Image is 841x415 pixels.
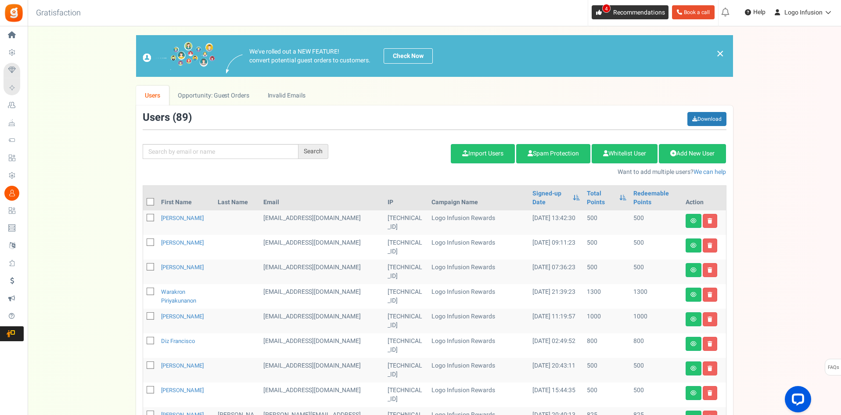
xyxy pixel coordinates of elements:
a: Add New User [659,144,726,163]
th: Last Name [214,186,260,210]
td: 500 [630,210,682,235]
td: [TECHNICAL_ID] [384,333,428,358]
td: [DATE] 20:43:11 [529,358,583,383]
a: [PERSON_NAME] [161,312,204,321]
a: [PERSON_NAME] [161,263,204,271]
i: Delete user [708,267,712,273]
td: 500 [630,235,682,260]
i: Delete user [708,390,712,396]
td: 500 [630,358,682,383]
a: Opportunity: Guest Orders [169,86,258,105]
i: Delete user [708,243,712,248]
td: Logo Infusion Rewards [428,333,529,358]
a: [PERSON_NAME] [161,386,204,394]
p: Want to add multiple users? [341,168,726,177]
a: Book a call [672,5,715,19]
td: [TECHNICAL_ID] [384,235,428,260]
td: Logo Infusion Rewards [428,383,529,407]
td: 500 [630,383,682,407]
i: Delete user [708,218,712,224]
p: We've rolled out a NEW FEATURE! convert potential guest orders to customers. [249,47,370,65]
td: 500 [583,383,630,407]
td: [EMAIL_ADDRESS][DOMAIN_NAME] [260,235,384,260]
span: 4 [602,4,611,13]
td: Logo Infusion Rewards [428,358,529,383]
td: [EMAIL_ADDRESS][DOMAIN_NAME] [260,333,384,358]
span: Logo Infusion [784,8,823,17]
a: Invalid Emails [259,86,314,105]
td: [DATE] 15:44:35 [529,383,583,407]
span: Help [751,8,766,17]
i: View details [690,341,697,346]
a: Spam Protection [516,144,590,163]
td: [TECHNICAL_ID] [384,309,428,333]
a: [PERSON_NAME] [161,361,204,370]
td: Logo Infusion Rewards [428,260,529,284]
td: 500 [583,260,630,284]
a: Users [136,86,169,105]
td: [DATE] 13:42:30 [529,210,583,235]
i: Delete user [708,292,712,297]
a: Total Points [587,189,615,207]
span: Recommendations [613,8,665,17]
td: 1000 [630,309,682,333]
td: 800 [583,333,630,358]
td: [EMAIL_ADDRESS][DOMAIN_NAME] [260,309,384,333]
h3: Gratisfaction [26,4,90,22]
th: Email [260,186,384,210]
th: Action [682,186,726,210]
img: Gratisfaction [4,3,24,23]
td: 500 [630,260,682,284]
td: 1000 [583,309,630,333]
a: Whitelist User [592,144,658,163]
th: IP [384,186,428,210]
td: 800 [630,333,682,358]
a: Help [741,5,769,19]
span: FAQs [827,359,839,376]
td: 1300 [630,284,682,309]
i: Delete user [708,341,712,346]
td: [EMAIL_ADDRESS][DOMAIN_NAME] [260,210,384,235]
td: [DATE] 07:36:23 [529,260,583,284]
td: [EMAIL_ADDRESS][DOMAIN_NAME] [260,260,384,284]
td: Logo Infusion Rewards [428,284,529,309]
div: Search [298,144,328,159]
td: Logo Infusion Rewards [428,309,529,333]
a: Signed-up Date [532,189,568,207]
th: First Name [158,186,214,210]
td: [TECHNICAL_ID] [384,358,428,383]
td: [EMAIL_ADDRESS][DOMAIN_NAME] [260,284,384,309]
h3: Users ( ) [143,112,192,123]
a: We can help [694,167,726,177]
th: Campaign Name [428,186,529,210]
i: View details [690,317,697,322]
td: [DATE] 02:49:52 [529,333,583,358]
img: images [226,54,243,73]
a: Redeemable Points [633,189,679,207]
td: 500 [583,235,630,260]
i: View details [690,292,697,297]
img: images [143,42,215,70]
td: [DATE] 09:11:23 [529,235,583,260]
td: 1300 [583,284,630,309]
a: [PERSON_NAME] [161,238,204,247]
i: View details [690,218,697,224]
td: [EMAIL_ADDRESS][DOMAIN_NAME] [260,383,384,407]
td: 500 [583,358,630,383]
td: [TECHNICAL_ID] [384,210,428,235]
i: View details [690,390,697,396]
td: [DATE] 21:39:23 [529,284,583,309]
a: 4 Recommendations [592,5,668,19]
a: Download [687,112,726,126]
td: [EMAIL_ADDRESS][DOMAIN_NAME] [260,358,384,383]
a: × [716,48,724,59]
i: View details [690,267,697,273]
td: Logo Infusion Rewards [428,210,529,235]
td: Logo Infusion Rewards [428,235,529,260]
a: Check Now [384,48,433,64]
span: 89 [176,110,188,125]
i: View details [690,366,697,371]
i: Delete user [708,366,712,371]
a: Import Users [451,144,515,163]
